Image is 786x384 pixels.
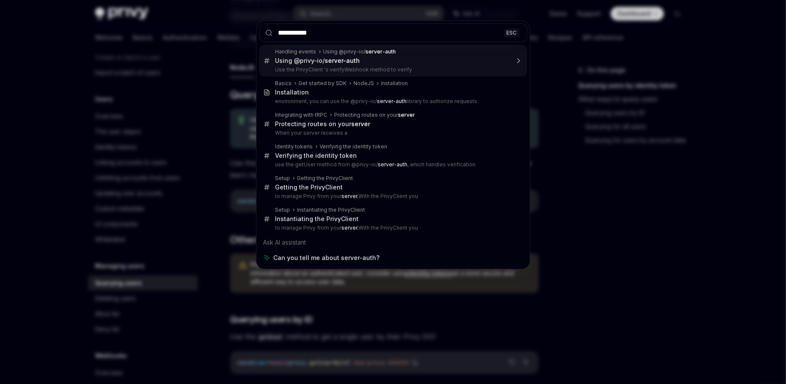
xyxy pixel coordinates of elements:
[323,48,396,55] div: Using @privy-io/
[275,120,371,128] div: Protecting routes on your
[275,98,509,105] p: environment, you can use the @privy-io/ library to authorize requests
[381,80,408,87] div: Installation
[297,207,365,213] div: Instantiating the PrivyClient
[259,235,527,250] div: Ask AI assistant
[275,161,509,168] p: use the getUser method from @privy-io/ , which handles verification
[398,112,415,118] b: server
[275,130,509,136] p: When your server receives a
[377,98,407,104] b: server-auth
[342,193,359,199] b: server.
[275,143,313,150] div: Identity tokens
[275,57,360,65] div: Using @privy-io/
[275,80,292,87] div: Basics
[354,80,374,87] div: NodeJS
[299,80,347,87] div: Get started by SDK
[275,207,290,213] div: Setup
[352,120,371,127] b: server
[378,161,408,168] b: server-auth
[320,143,388,150] div: Verifying the identity token
[504,28,520,37] div: ESC
[366,48,396,55] b: server-auth
[275,152,357,160] div: Verifying the identity token
[275,224,509,231] p: to manage Privy from your With the PrivyClient you
[275,48,317,55] div: Handling events
[297,175,353,182] div: Getting the PrivyClient
[325,57,360,64] b: server-auth
[342,224,359,231] b: server.
[275,112,328,118] div: Integrating with tRPC
[335,112,415,118] div: Protecting routes on your
[275,175,290,182] div: Setup
[275,215,359,223] div: Instantiating the PrivyClient
[275,89,309,96] div: Installation
[275,193,509,200] p: to manage Privy from your With the PrivyClient you
[275,183,343,191] div: Getting the PrivyClient
[274,254,380,262] span: Can you tell me about server-auth?
[275,66,509,73] p: Use the PrivyClient 's verifyWebhook method to verify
